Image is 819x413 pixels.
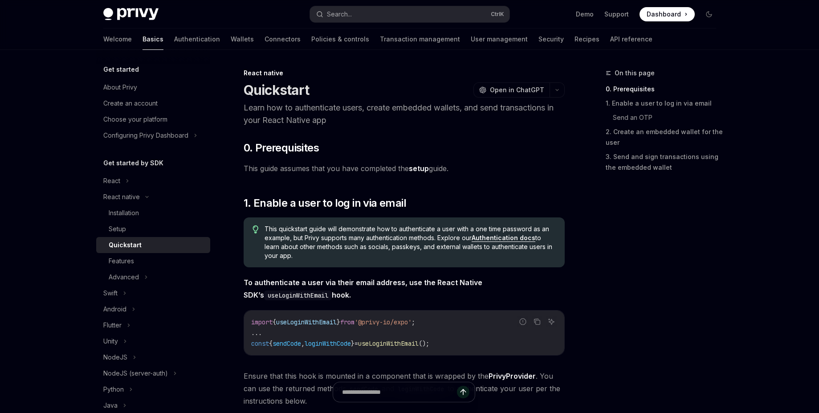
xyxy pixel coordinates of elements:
[305,339,351,348] span: loginWithCode
[354,339,358,348] span: =
[354,318,412,326] span: '@privy-io/expo'
[103,368,168,379] div: NodeJS (server-auth)
[244,141,319,155] span: 0. Prerequisites
[103,384,124,395] div: Python
[103,98,158,109] div: Create an account
[489,372,536,381] a: PrivyProvider
[606,125,723,150] a: 2. Create an embedded wallet for the user
[604,10,629,19] a: Support
[640,7,695,21] a: Dashboard
[576,10,594,19] a: Demo
[103,336,118,347] div: Unity
[103,130,188,141] div: Configuring Privy Dashboard
[546,316,557,327] button: Ask AI
[231,29,254,50] a: Wallets
[103,82,137,93] div: About Privy
[244,82,310,98] h1: Quickstart
[340,318,354,326] span: from
[103,304,126,315] div: Android
[311,29,369,50] a: Policies & controls
[531,316,543,327] button: Copy the contents from the code block
[103,192,140,202] div: React native
[517,316,529,327] button: Report incorrect code
[471,29,528,50] a: User management
[538,29,564,50] a: Security
[702,7,716,21] button: Toggle dark mode
[96,237,210,253] a: Quickstart
[265,29,301,50] a: Connectors
[109,272,139,282] div: Advanced
[409,164,429,173] a: setup
[96,111,210,127] a: Choose your platform
[244,162,565,175] span: This guide assumes that you have completed the guide.
[251,339,269,348] span: const
[103,8,159,20] img: dark logo
[327,9,352,20] div: Search...
[273,318,276,326] span: {
[96,79,210,95] a: About Privy
[615,68,655,78] span: On this page
[457,386,469,398] button: Send message
[419,339,429,348] span: ();
[575,29,599,50] a: Recipes
[265,225,555,260] span: This quickstart guide will demonstrate how to authenticate a user with a one time password as an ...
[143,29,163,50] a: Basics
[647,10,681,19] span: Dashboard
[351,339,354,348] span: }
[264,290,332,300] code: useLoginWithEmail
[310,6,509,22] button: Search...CtrlK
[109,256,134,266] div: Features
[251,318,273,326] span: import
[472,234,535,242] a: Authentication docs
[613,110,723,125] a: Send an OTP
[606,150,723,175] a: 3. Send and sign transactions using the embedded wallet
[606,96,723,110] a: 1. Enable a user to log in via email
[96,221,210,237] a: Setup
[109,240,142,250] div: Quickstart
[337,318,340,326] span: }
[103,288,118,299] div: Swift
[253,225,259,233] svg: Tip
[244,102,565,127] p: Learn how to authenticate users, create embedded wallets, and send transactions in your React Nat...
[103,158,163,168] h5: Get started by SDK
[251,329,262,337] span: ...
[109,224,126,234] div: Setup
[103,400,118,411] div: Java
[358,339,419,348] span: useLoginWithEmail
[96,253,210,269] a: Features
[276,318,337,326] span: useLoginWithEmail
[606,82,723,96] a: 0. Prerequisites
[269,339,273,348] span: {
[103,29,132,50] a: Welcome
[103,114,167,125] div: Choose your platform
[103,176,120,186] div: React
[490,86,544,94] span: Open in ChatGPT
[473,82,550,98] button: Open in ChatGPT
[244,370,565,407] span: Ensure that this hook is mounted in a component that is wrapped by the . You can use the returned...
[244,69,565,78] div: React native
[491,11,504,18] span: Ctrl K
[103,352,127,363] div: NodeJS
[103,64,139,75] h5: Get started
[174,29,220,50] a: Authentication
[301,339,305,348] span: ,
[244,196,406,210] span: 1. Enable a user to log in via email
[412,318,415,326] span: ;
[244,278,482,299] strong: To authenticate a user via their email address, use the React Native SDK’s hook.
[103,320,122,331] div: Flutter
[273,339,301,348] span: sendCode
[380,29,460,50] a: Transaction management
[610,29,652,50] a: API reference
[96,95,210,111] a: Create an account
[109,208,139,218] div: Installation
[96,205,210,221] a: Installation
